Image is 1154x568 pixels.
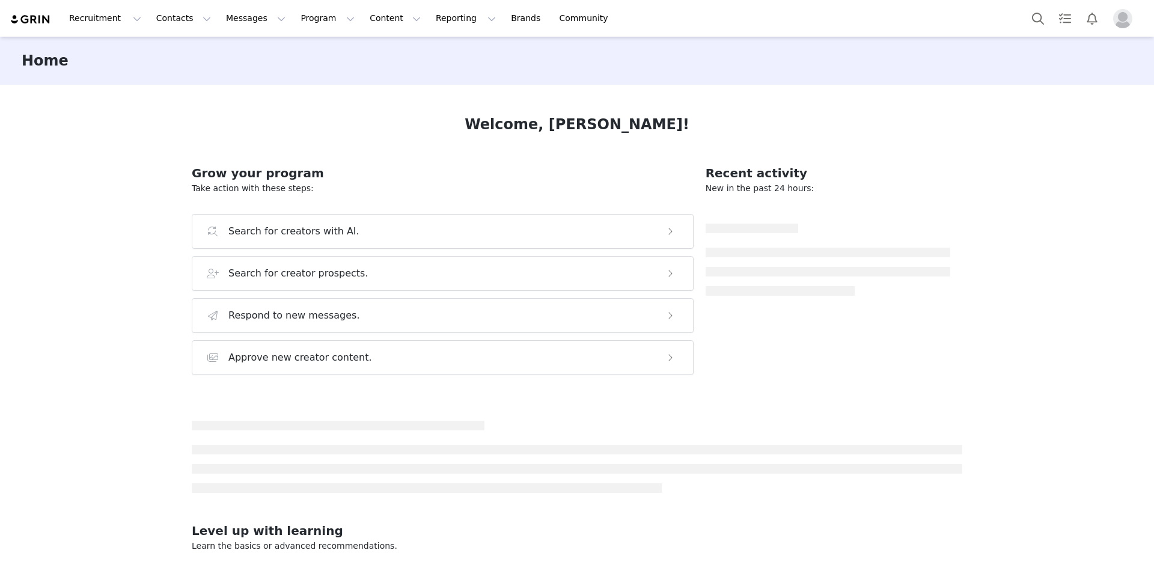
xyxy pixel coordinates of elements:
[22,50,69,72] h3: Home
[192,256,694,291] button: Search for creator prospects.
[552,5,621,32] a: Community
[192,340,694,375] button: Approve new creator content.
[10,14,52,25] img: grin logo
[192,214,694,249] button: Search for creators with AI.
[1113,9,1132,28] img: placeholder-profile.jpg
[192,522,962,540] h2: Level up with learning
[62,5,148,32] button: Recruitment
[706,164,950,182] h2: Recent activity
[219,5,293,32] button: Messages
[228,308,360,323] h3: Respond to new messages.
[192,182,694,195] p: Take action with these steps:
[1025,5,1051,32] button: Search
[149,5,218,32] button: Contacts
[192,298,694,333] button: Respond to new messages.
[192,540,962,552] p: Learn the basics or advanced recommendations.
[1079,5,1105,32] button: Notifications
[228,350,372,365] h3: Approve new creator content.
[465,114,689,135] h1: Welcome, [PERSON_NAME]!
[429,5,503,32] button: Reporting
[293,5,362,32] button: Program
[1052,5,1078,32] a: Tasks
[192,164,694,182] h2: Grow your program
[1106,9,1144,28] button: Profile
[228,224,359,239] h3: Search for creators with AI.
[504,5,551,32] a: Brands
[362,5,428,32] button: Content
[706,182,950,195] p: New in the past 24 hours:
[228,266,368,281] h3: Search for creator prospects.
